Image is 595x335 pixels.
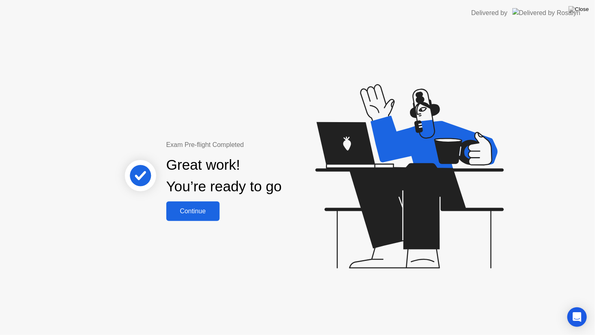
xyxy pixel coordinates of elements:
[169,208,217,215] div: Continue
[166,201,220,221] button: Continue
[512,8,580,18] img: Delivered by Rosalyn
[569,6,589,13] img: Close
[471,8,508,18] div: Delivered by
[166,154,282,197] div: Great work! You’re ready to go
[567,307,587,327] div: Open Intercom Messenger
[166,140,334,150] div: Exam Pre-flight Completed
